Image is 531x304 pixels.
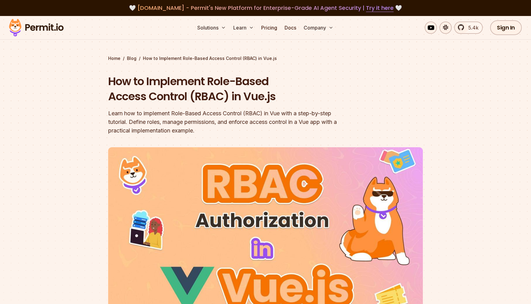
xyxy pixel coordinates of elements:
a: Home [108,55,120,61]
span: 5.4k [465,24,478,31]
span: [DOMAIN_NAME] - Permit's New Platform for Enterprise-Grade AI Agent Security | [137,4,394,12]
a: Sign In [490,20,522,35]
div: / / [108,55,423,61]
img: Permit logo [6,17,66,38]
div: Learn how to implement Role-Based Access Control (RBAC) in Vue with a step-by-step tutorial. Defi... [108,109,344,135]
button: Company [301,22,336,34]
a: Blog [127,55,136,61]
a: Pricing [259,22,280,34]
button: Learn [231,22,256,34]
button: Solutions [195,22,228,34]
div: 🤍 🤍 [15,4,516,12]
h1: How to Implement Role-Based Access Control (RBAC) in Vue.js [108,74,344,104]
a: 5.4k [454,22,483,34]
a: Docs [282,22,299,34]
a: Try it here [366,4,394,12]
